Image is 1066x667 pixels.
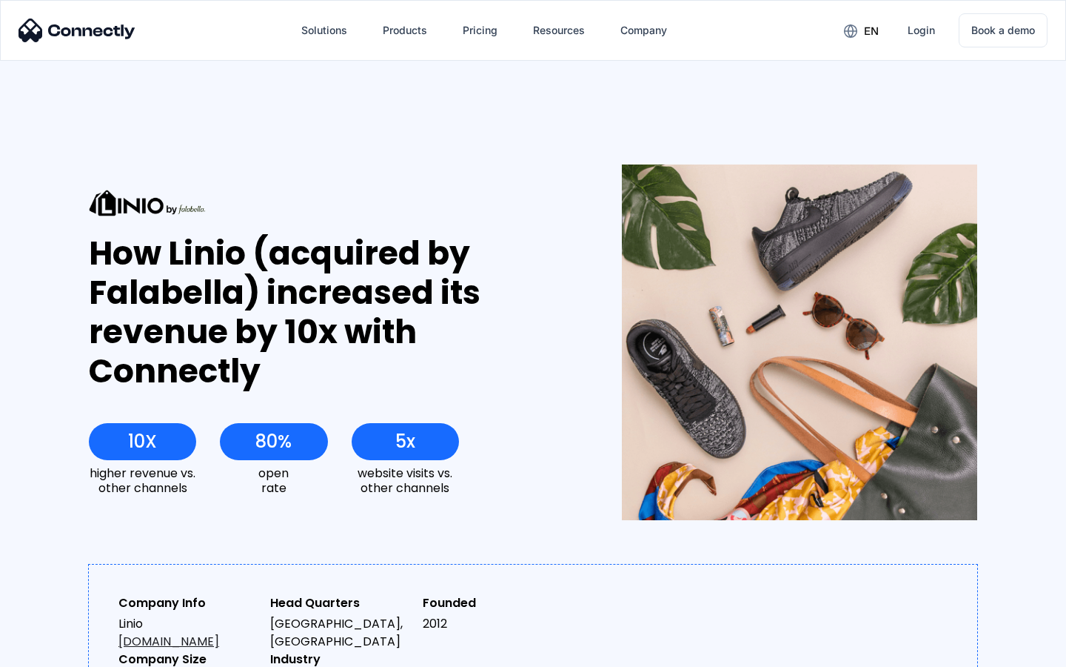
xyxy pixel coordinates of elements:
div: 5x [395,431,415,452]
div: website visits vs. other channels [352,466,459,494]
div: Head Quarters [270,594,410,612]
div: [GEOGRAPHIC_DATA], [GEOGRAPHIC_DATA] [270,615,410,651]
a: [DOMAIN_NAME] [118,633,219,650]
div: en [864,21,879,42]
div: Pricing [463,20,497,41]
div: higher revenue vs. other channels [89,466,196,494]
div: 10X [128,431,157,452]
div: Resources [533,20,585,41]
div: Linio [118,615,258,651]
div: Solutions [301,20,347,41]
div: How Linio (acquired by Falabella) increased its revenue by 10x with Connectly [89,234,568,391]
div: Company [609,13,679,48]
a: Book a demo [959,13,1047,47]
a: Login [896,13,947,48]
div: en [832,19,890,42]
div: Resources [521,13,597,48]
div: Company Info [118,594,258,612]
div: 2012 [423,615,563,633]
img: Connectly Logo [19,19,135,42]
ul: Language list [30,641,89,662]
aside: Language selected: English [15,641,89,662]
div: open rate [220,466,327,494]
a: Pricing [451,13,509,48]
div: Company [620,20,667,41]
div: Products [371,13,439,48]
div: Login [908,20,935,41]
div: Founded [423,594,563,612]
div: Solutions [289,13,359,48]
div: 80% [255,431,292,452]
div: Products [383,20,427,41]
